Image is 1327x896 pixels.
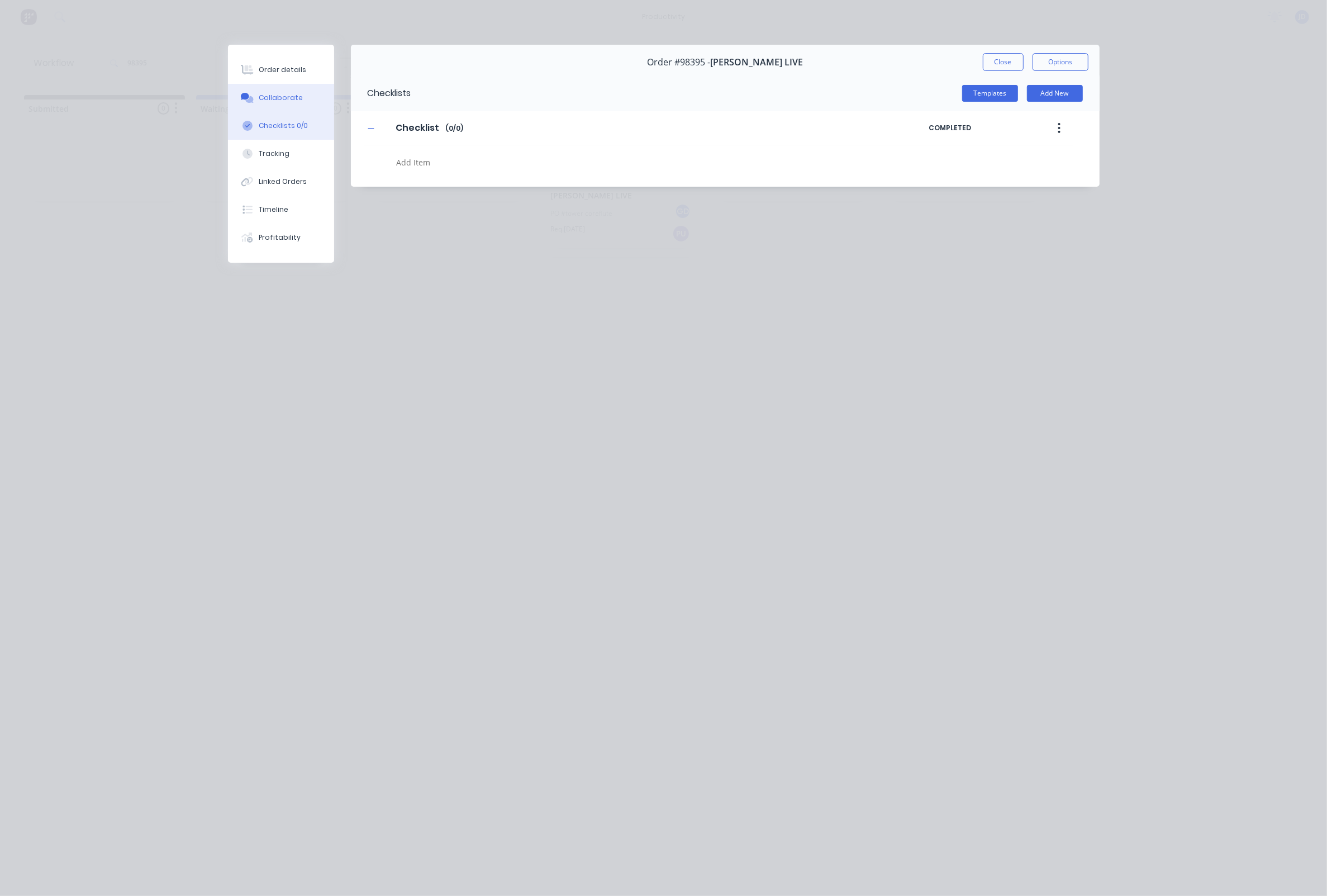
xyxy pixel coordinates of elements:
div: Timeline [259,205,288,215]
div: Linked Orders [259,177,307,187]
span: [PERSON_NAME] LIVE [710,57,803,68]
button: Close [983,53,1024,71]
button: Linked Orders [228,168,334,196]
span: ( 0 / 0 ) [445,124,463,134]
div: Profitability [259,233,301,243]
div: Tracking [259,149,289,159]
button: Add New [1027,85,1083,102]
div: Checklists 0/0 [259,121,308,131]
button: Timeline [228,196,334,224]
button: Tracking [228,140,334,168]
span: Order #98395 - [647,57,710,68]
button: Options [1033,53,1088,71]
div: Collaborate [259,93,303,103]
button: Templates [962,85,1018,102]
input: Enter Checklist name [389,120,445,136]
div: Order details [259,65,306,75]
button: Profitability [228,224,334,252]
button: Collaborate [228,84,334,112]
div: Checklists [351,75,411,111]
span: COMPLETED [929,123,1024,133]
button: Checklists 0/0 [228,112,334,140]
button: Order details [228,56,334,84]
